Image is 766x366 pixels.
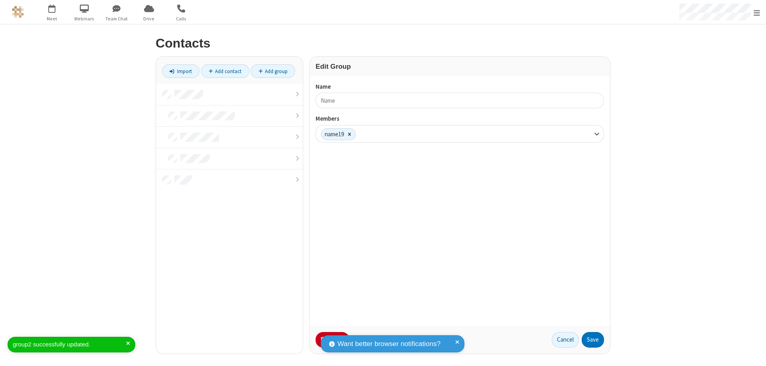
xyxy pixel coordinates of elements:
input: Name [316,93,604,108]
span: Calls [166,15,196,22]
button: Delete [316,332,349,348]
h3: Edit Group [316,63,604,70]
span: Team Chat [102,15,132,22]
a: Add contact [201,64,249,78]
span: Webinars [69,15,99,22]
label: Members [316,114,604,123]
a: Add group [251,64,295,78]
span: Meet [37,15,67,22]
img: QA Selenium DO NOT DELETE OR CHANGE [12,6,24,18]
h2: Contacts [156,36,610,50]
span: Want better browser notifications? [338,339,440,349]
label: Name [316,82,604,91]
span: Drive [134,15,164,22]
a: Cancel [552,332,579,348]
a: Import [162,64,199,78]
div: group2 successfully updated. [13,340,126,349]
div: name19 [322,129,344,140]
button: Save [582,332,604,348]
